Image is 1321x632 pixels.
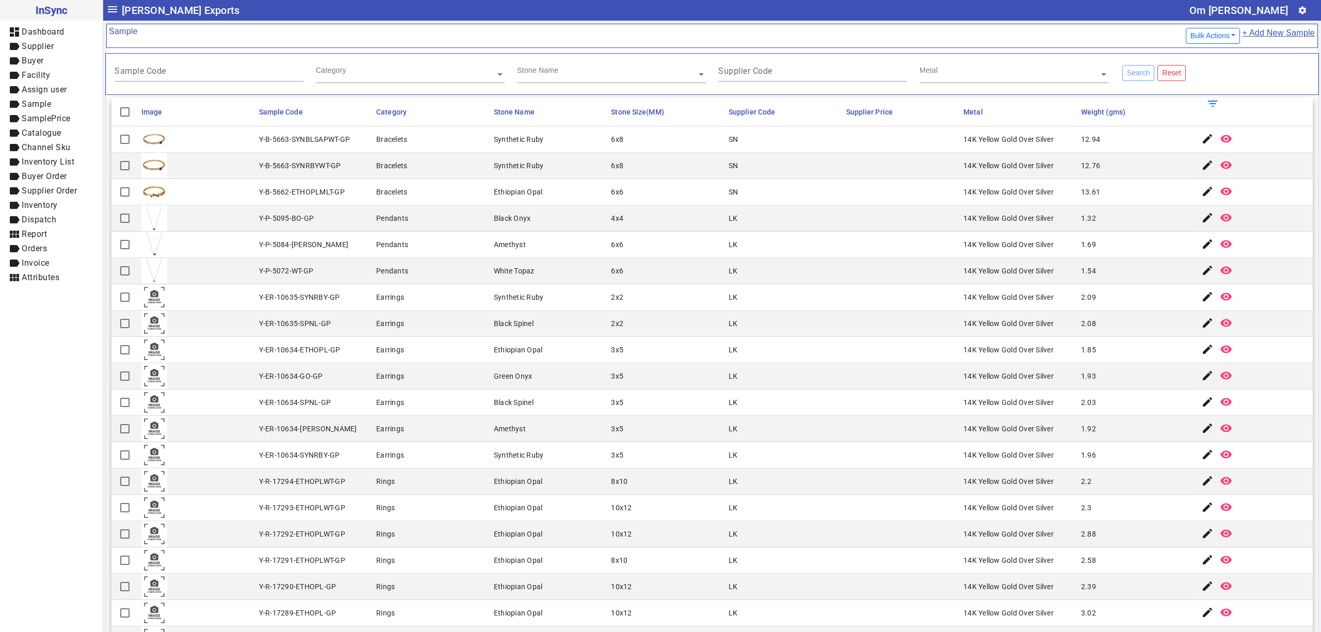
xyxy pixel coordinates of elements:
div: 6x8 [611,134,623,144]
div: 2x2 [611,292,623,302]
div: Y-ER-10635-SYNRBY-GP [259,292,340,302]
span: [PERSON_NAME] Exports [122,2,239,19]
div: Pendants [376,213,408,223]
div: Amethyst [494,424,526,434]
div: Y-B-5662-ETHOPLMLT-GP [259,187,345,197]
div: Rings [376,581,395,592]
div: 14K Yellow Gold Over Silver [963,160,1054,171]
img: b3bf2b56-ef31-40ca-960c-eab7415a2838 [141,258,167,284]
span: Buyer [22,56,44,66]
div: 14K Yellow Gold Over Silver [963,371,1054,381]
div: 3x5 [611,397,623,408]
mat-icon: remove_red_eye [1220,159,1232,171]
div: Y-ER-10634-SPNL-GP [259,397,331,408]
mat-icon: edit [1201,290,1214,303]
div: Earrings [376,318,404,329]
mat-icon: label [8,112,21,125]
div: 14K Yellow Gold Over Silver [963,397,1054,408]
div: 14K Yellow Gold Over Silver [963,581,1054,592]
div: Amethyst [494,239,526,250]
div: Ethiopian Opal [494,529,543,539]
mat-card-header: Sample [106,24,1318,48]
div: LK [729,266,738,276]
span: Image [141,108,163,116]
div: 6x8 [611,160,623,171]
mat-icon: label [8,40,21,53]
div: 1.32 [1081,213,1096,223]
mat-icon: view_module [8,271,21,284]
mat-icon: remove_red_eye [1220,212,1232,224]
div: 2.09 [1081,292,1096,302]
img: b88412ae-294d-4b4c-b0a3-66aeba4e0e63 [141,205,167,231]
div: Ethiopian Opal [494,503,543,513]
div: 14K Yellow Gold Over Silver [963,318,1054,329]
div: LK [729,239,738,250]
div: Black Onyx [494,213,531,223]
mat-icon: remove_red_eye [1220,475,1232,487]
mat-icon: edit [1201,317,1214,329]
mat-icon: edit [1201,212,1214,224]
div: 14K Yellow Gold Over Silver [963,134,1054,144]
div: Rings [376,503,395,513]
img: b7bd1966-9357-4bd9-9716-da4b2360a4e9 [141,179,167,205]
div: Synthetic Ruby [494,292,544,302]
div: Y-R-17291-ETHOPLWT-GP [259,555,345,565]
div: LK [729,345,738,355]
div: 14K Yellow Gold Over Silver [963,345,1054,355]
mat-label: Sample Code [115,66,166,76]
div: Pendants [376,239,408,250]
span: Catalogue [22,128,61,138]
div: Stone Name [517,65,558,75]
mat-icon: edit [1201,264,1214,277]
img: 0be77899-069c-4e3f-82f7-2ede6cb4aaa7 [141,126,167,152]
div: Rings [376,476,395,487]
span: Facility [22,70,50,80]
mat-icon: remove_red_eye [1220,554,1232,566]
span: Sample [22,99,51,109]
div: Pendants [376,266,408,276]
div: 2x2 [611,318,623,329]
mat-icon: edit [1201,554,1214,566]
img: comingsoon.png [141,574,167,599]
div: Bracelets [376,187,407,197]
span: Metal [963,108,983,116]
img: b75293fd-4ee6-4046-9763-25740d77a437 [141,232,167,257]
div: Y-ER-10634-[PERSON_NAME] [259,424,357,434]
div: Synthetic Ruby [494,134,544,144]
mat-icon: edit [1201,185,1214,198]
div: Y-P-5084-[PERSON_NAME] [259,239,349,250]
span: Inventory List [22,157,74,167]
mat-icon: label [8,242,21,255]
div: 14K Yellow Gold Over Silver [963,529,1054,539]
button: Bulk Actions [1186,28,1241,44]
img: comingsoon.png [141,337,167,363]
span: Stone Name [494,108,535,116]
div: 2.03 [1081,397,1096,408]
div: 3.02 [1081,608,1096,618]
span: Supplier [22,41,54,51]
div: Earrings [376,292,404,302]
div: Metal [920,65,938,75]
mat-icon: remove_red_eye [1220,343,1232,355]
div: Bracelets [376,160,407,171]
div: LK [729,397,738,408]
div: Om [PERSON_NAME] [1189,2,1288,19]
mat-icon: label [8,257,21,269]
mat-icon: dashboard [8,26,21,38]
a: + Add New Sample [1242,26,1315,45]
div: 14K Yellow Gold Over Silver [963,213,1054,223]
div: Earrings [376,345,404,355]
div: Y-R-17292-ETHOPLWT-GP [259,529,345,539]
img: comingsoon.png [141,495,167,521]
mat-icon: filter_list [1206,98,1219,110]
div: 14K Yellow Gold Over Silver [963,292,1054,302]
div: LK [729,318,738,329]
mat-icon: remove_red_eye [1220,317,1232,329]
span: Dashboard [22,27,65,37]
mat-icon: label [8,199,21,212]
mat-icon: remove_red_eye [1220,606,1232,619]
mat-icon: edit [1201,396,1214,408]
img: comingsoon.png [141,600,167,626]
div: 10x12 [611,608,632,618]
span: Supplier Order [22,186,77,196]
